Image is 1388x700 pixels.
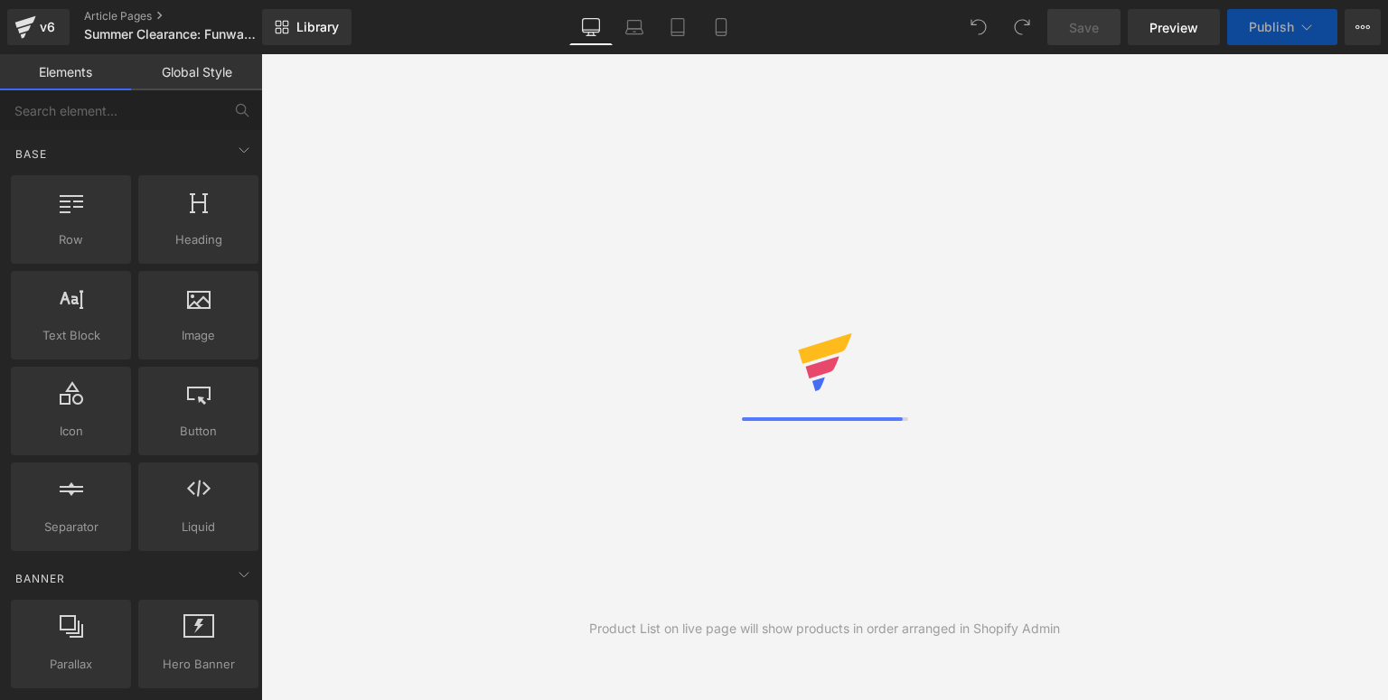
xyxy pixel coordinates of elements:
a: Desktop [569,9,613,45]
span: Heading [144,230,253,249]
span: Image [144,326,253,345]
a: Mobile [699,9,743,45]
span: Summer Clearance: Funwater Paddle Boards Only CA$219.99 [84,27,258,42]
a: Laptop [613,9,656,45]
span: Parallax [16,655,126,674]
a: Global Style [131,54,262,90]
button: Undo [961,9,997,45]
a: Tablet [656,9,699,45]
span: Button [144,422,253,441]
span: Icon [16,422,126,441]
span: Banner [14,570,67,587]
div: v6 [36,15,59,39]
span: Publish [1249,20,1294,34]
a: v6 [7,9,70,45]
span: Base [14,145,49,163]
span: Preview [1149,18,1198,37]
span: Liquid [144,518,253,537]
span: Text Block [16,326,126,345]
button: Publish [1227,9,1337,45]
span: Save [1069,18,1099,37]
div: Product List on live page will show products in order arranged in Shopify Admin [589,619,1060,639]
button: More [1345,9,1381,45]
span: Hero Banner [144,655,253,674]
span: Library [296,19,339,35]
a: Article Pages [84,9,292,23]
a: Preview [1128,9,1220,45]
span: Separator [16,518,126,537]
span: Row [16,230,126,249]
a: New Library [262,9,352,45]
button: Redo [1004,9,1040,45]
